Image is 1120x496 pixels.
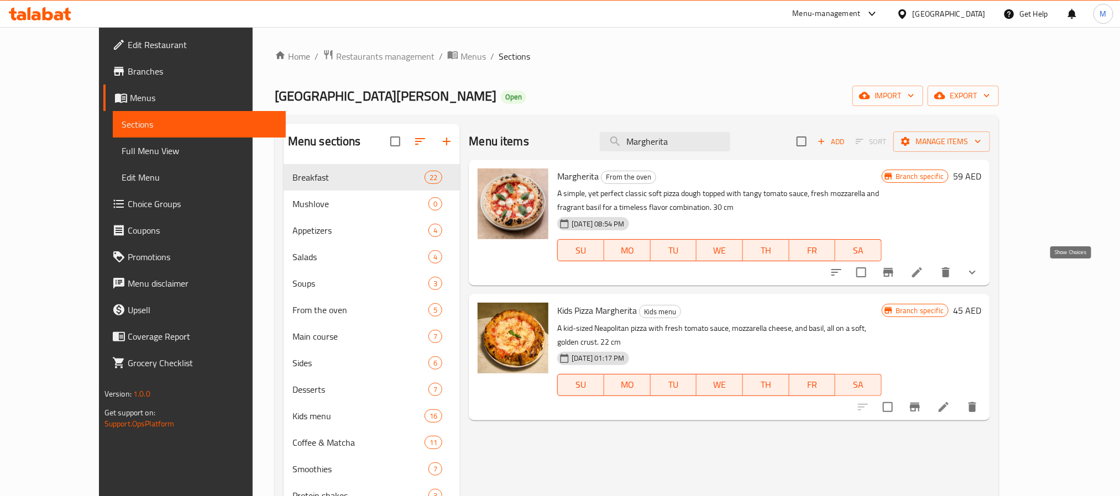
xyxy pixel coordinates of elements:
div: Mushlove0 [284,191,460,217]
a: Edit menu item [910,266,924,279]
a: Support.OpsPlatform [104,416,175,431]
span: Choice Groups [128,197,277,210]
div: Appetizers4 [284,217,460,244]
button: Add section [433,128,460,155]
span: 22 [425,172,442,183]
button: WE [697,239,743,261]
h2: Menu sections [288,133,361,150]
span: WE [701,377,739,393]
span: Get support on: [104,405,155,420]
span: Menus [130,91,277,104]
span: MO [609,377,646,393]
div: Soups [292,277,428,290]
span: 3 [429,278,442,289]
div: Sides6 [284,350,460,376]
button: SU [557,374,604,396]
div: Kids menu16 [284,403,460,429]
a: Grocery Checklist [103,350,286,376]
p: A simple, yet perfect classic soft pizza dough topped with tangy tomato sauce, fresh mozzarella a... [557,187,882,214]
li: / [490,50,494,63]
span: Grocery Checklist [128,356,277,370]
span: Add [816,135,846,148]
button: delete [933,259,959,286]
a: Menus [447,49,486,64]
a: Menus [103,85,286,111]
button: MO [604,374,651,396]
a: Edit menu item [937,400,950,414]
a: Menu disclaimer [103,270,286,297]
div: items [428,330,442,343]
span: Branch specific [891,171,948,182]
span: Restaurants management [336,50,435,63]
p: A kid-sized Neapolitan pizza with fresh tomato sauce, mozzarella cheese, and basil, all on a soft... [557,321,882,349]
button: export [928,86,999,106]
span: Smoothies [292,462,428,476]
a: Branches [103,58,286,85]
span: Coffee & Matcha [292,436,425,449]
button: SA [835,239,882,261]
div: items [428,224,442,237]
a: Edit Menu [113,164,286,191]
div: items [428,277,442,290]
div: items [428,303,442,316]
span: TU [655,242,693,258]
span: Select to update [850,261,873,284]
span: 4 [429,225,442,236]
div: Kids menu [639,305,681,318]
div: Main course [292,330,428,343]
a: Sections [113,111,286,138]
span: 5 [429,305,442,315]
div: Coffee & Matcha11 [284,429,460,456]
span: Salads [292,250,428,263]
span: TH [747,242,785,258]
div: Menu-management [793,7,861,20]
button: TH [743,239,789,261]
div: Desserts7 [284,376,460,403]
span: Kids menu [640,305,681,318]
span: 1.0.0 [133,387,150,401]
button: MO [604,239,651,261]
div: Soups3 [284,270,460,297]
button: Manage items [893,131,990,152]
span: Mushlove [292,197,428,210]
span: 16 [425,411,442,421]
span: Add item [813,133,849,150]
button: sort-choices [823,259,850,286]
h6: 59 AED [953,168,981,184]
a: Full Menu View [113,138,286,164]
span: Appetizers [292,224,428,237]
div: items [425,409,442,423]
div: Breakfast22 [284,164,460,191]
span: Menus [460,50,486,63]
span: MO [609,242,646,258]
span: Promotions [128,250,277,263]
span: From the oven [601,171,656,183]
span: SU [562,377,600,393]
div: Sides [292,356,428,370]
span: SA [840,377,877,393]
a: Edit Restaurant [103,31,286,58]
div: Kids menu [292,409,425,423]
a: Home [275,50,310,63]
span: 7 [429,331,442,342]
a: Coverage Report [103,323,286,350]
li: / [439,50,443,63]
button: SU [557,239,604,261]
span: TU [655,377,693,393]
button: Add [813,133,849,150]
a: Coupons [103,217,286,244]
div: From the oven5 [284,297,460,323]
div: items [425,436,442,449]
div: Breakfast [292,171,425,184]
span: Sections [499,50,530,63]
span: 7 [429,464,442,474]
span: Open [501,92,526,102]
span: SA [840,242,877,258]
div: items [428,462,442,476]
span: 4 [429,252,442,262]
span: [GEOGRAPHIC_DATA][PERSON_NAME] [275,83,496,108]
div: Smoothies7 [284,456,460,482]
span: Margherita [557,168,599,184]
